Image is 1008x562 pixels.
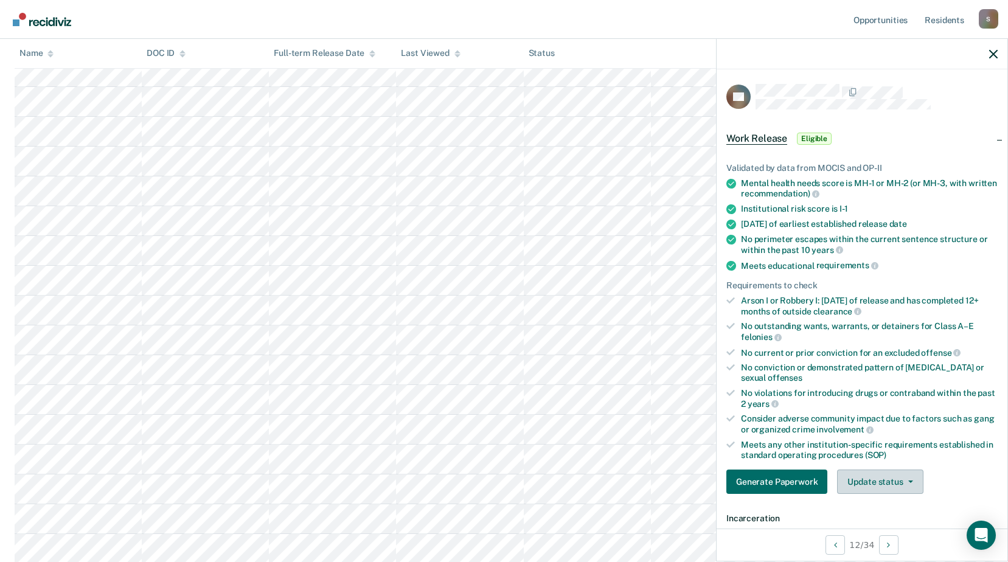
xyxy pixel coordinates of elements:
[741,260,998,271] div: Meets educational
[13,13,71,26] img: Recidiviz
[741,219,998,229] div: [DATE] of earliest established release
[797,133,832,145] span: Eligible
[741,440,998,460] div: Meets any other institution-specific requirements established in standard operating procedures
[812,245,843,255] span: years
[748,399,779,409] span: years
[726,133,787,145] span: Work Release
[768,373,802,383] span: offenses
[979,9,998,29] button: Profile dropdown button
[274,49,375,59] div: Full-term Release Date
[741,414,998,434] div: Consider adverse community impact due to factors such as gang or organized crime
[865,450,886,460] span: (SOP)
[879,535,899,555] button: Next Opportunity
[726,163,998,173] div: Validated by data from MOCIS and OP-II
[741,234,998,255] div: No perimeter escapes within the current sentence structure or within the past 10
[529,49,555,59] div: Status
[816,260,878,270] span: requirements
[726,470,827,494] button: Generate Paperwork
[889,219,907,229] span: date
[741,321,998,342] div: No outstanding wants, warrants, or detainers for Class A–E
[967,521,996,550] div: Open Intercom Messenger
[839,204,848,213] span: I-1
[741,347,998,358] div: No current or prior conviction for an excluded
[837,470,923,494] button: Update status
[979,9,998,29] div: S
[726,513,998,524] dt: Incarceration
[741,388,998,409] div: No violations for introducing drugs or contraband within the past 2
[717,119,1007,158] div: Work ReleaseEligible
[816,425,873,434] span: involvement
[826,535,845,555] button: Previous Opportunity
[717,529,1007,561] div: 12 / 34
[19,49,54,59] div: Name
[741,296,998,316] div: Arson I or Robbery I: [DATE] of release and has completed 12+ months of outside
[741,178,998,199] div: Mental health needs score is MH-1 or MH-2 (or MH-3, with written
[813,307,862,316] span: clearance
[921,348,961,358] span: offense
[726,280,998,291] div: Requirements to check
[147,49,186,59] div: DOC ID
[401,49,460,59] div: Last Viewed
[741,363,998,383] div: No conviction or demonstrated pattern of [MEDICAL_DATA] or sexual
[741,332,782,342] span: felonies
[741,189,819,198] span: recommendation)
[741,204,998,214] div: Institutional risk score is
